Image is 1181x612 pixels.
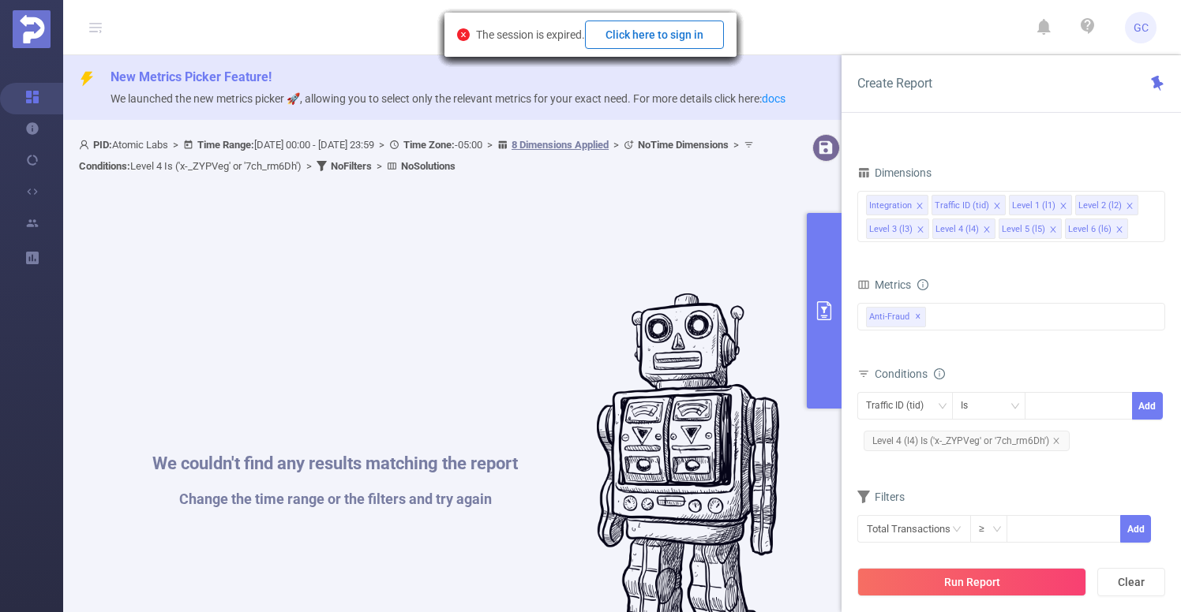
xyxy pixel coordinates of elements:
li: Level 1 (l1) [1009,195,1072,215]
span: Create Report [857,76,932,91]
button: Run Report [857,568,1086,596]
i: icon: info-circle [917,279,928,290]
span: > [729,139,744,151]
img: Protected Media [13,10,51,48]
i: icon: thunderbolt [79,71,95,87]
button: Clear [1097,568,1165,596]
b: No Time Dimensions [638,139,729,151]
u: 8 Dimensions Applied [512,139,609,151]
div: Integration [869,196,912,216]
b: Time Range: [197,139,254,151]
li: Level 2 (l2) [1075,195,1138,215]
li: Level 5 (l5) [999,218,1062,239]
i: icon: close [983,226,991,235]
div: Level 1 (l1) [1012,196,1055,216]
span: > [609,139,624,151]
b: No Solutions [401,160,456,172]
h1: We couldn't find any results matching the report [152,455,518,472]
span: Atomic Labs [DATE] 00:00 - [DATE] 23:59 -05:00 [79,139,758,172]
span: Metrics [857,278,911,291]
i: icon: close-circle [457,28,470,41]
span: The session is expired. [476,28,724,41]
span: Dimensions [857,166,932,179]
span: > [168,139,183,151]
span: > [482,139,497,151]
span: Level 4 (l4) Is ('x-_ZYPVeg' or '7ch_rm6Dh') [864,431,1070,451]
i: icon: close [1052,437,1060,445]
i: icon: close [1115,226,1123,235]
li: Level 4 (l4) [932,218,995,239]
i: icon: user [79,140,93,150]
li: Level 3 (l3) [866,218,929,239]
span: Filters [857,491,905,503]
i: icon: close [1049,226,1057,235]
li: Integration [866,195,928,215]
button: Add [1120,515,1151,543]
span: New Metrics Picker Feature! [111,69,272,84]
button: Add [1132,392,1163,420]
li: Level 6 (l6) [1065,218,1128,239]
span: We launched the new metrics picker 🚀, allowing you to select only the relevant metrics for your e... [111,92,785,105]
i: icon: close [917,226,924,235]
li: Traffic ID (tid) [932,195,1006,215]
span: Conditions [875,368,945,380]
span: > [372,160,387,172]
i: icon: down [938,401,947,412]
span: > [302,160,317,172]
b: Time Zone: [403,139,455,151]
div: Level 5 (l5) [1002,219,1045,240]
div: Is [961,393,979,419]
div: Traffic ID (tid) [866,393,935,419]
div: Level 2 (l2) [1078,196,1122,216]
div: ≥ [979,516,995,542]
button: Click here to sign in [585,21,724,49]
a: docs [762,92,785,105]
i: icon: close [916,202,924,211]
span: Level 4 Is ('x-_ZYPVeg' or '7ch_rm6Dh') [79,160,302,172]
i: icon: close [1059,202,1067,211]
i: icon: down [1010,401,1020,412]
div: Traffic ID (tid) [935,196,989,216]
div: Level 3 (l3) [869,219,913,240]
span: GC [1134,12,1149,43]
span: Anti-Fraud [866,307,926,327]
b: Conditions : [79,160,130,172]
div: Level 4 (l4) [935,219,979,240]
div: Level 6 (l6) [1068,219,1112,240]
i: icon: close [1126,202,1134,211]
i: icon: info-circle [934,368,945,379]
h1: Change the time range or the filters and try again [152,492,518,506]
i: icon: down [992,524,1002,535]
i: icon: close [993,202,1001,211]
b: PID: [93,139,112,151]
b: No Filters [331,160,372,172]
span: > [374,139,389,151]
span: ✕ [915,308,921,327]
